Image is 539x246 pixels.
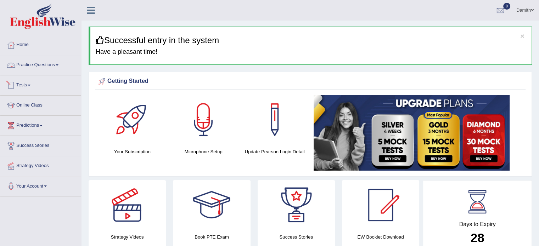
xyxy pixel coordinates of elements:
[243,148,307,155] h4: Update Pearson Login Detail
[173,233,250,241] h4: Book PTE Exam
[0,35,81,53] a: Home
[0,116,81,133] a: Predictions
[520,32,524,40] button: ×
[258,233,335,241] h4: Success Stories
[0,136,81,154] a: Success Stories
[0,96,81,113] a: Online Class
[431,221,524,228] h4: Days to Expiry
[0,75,81,93] a: Tests
[89,233,166,241] h4: Strategy Videos
[100,148,164,155] h4: Your Subscription
[503,3,510,10] span: 0
[96,48,526,56] h4: Have a pleasant time!
[0,176,81,194] a: Your Account
[342,233,419,241] h4: EW Booklet Download
[172,148,236,155] h4: Microphone Setup
[0,156,81,174] a: Strategy Videos
[97,76,524,87] div: Getting Started
[0,55,81,73] a: Practice Questions
[471,231,484,245] b: 28
[314,95,510,171] img: small5.jpg
[96,36,526,45] h3: Successful entry in the system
